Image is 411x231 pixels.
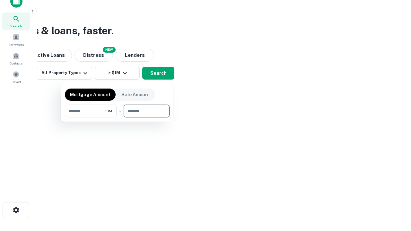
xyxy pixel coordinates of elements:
[119,105,121,117] div: -
[70,91,110,98] p: Mortgage Amount
[121,91,150,98] p: Sale Amount
[379,180,411,210] iframe: Chat Widget
[105,108,112,114] span: $1M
